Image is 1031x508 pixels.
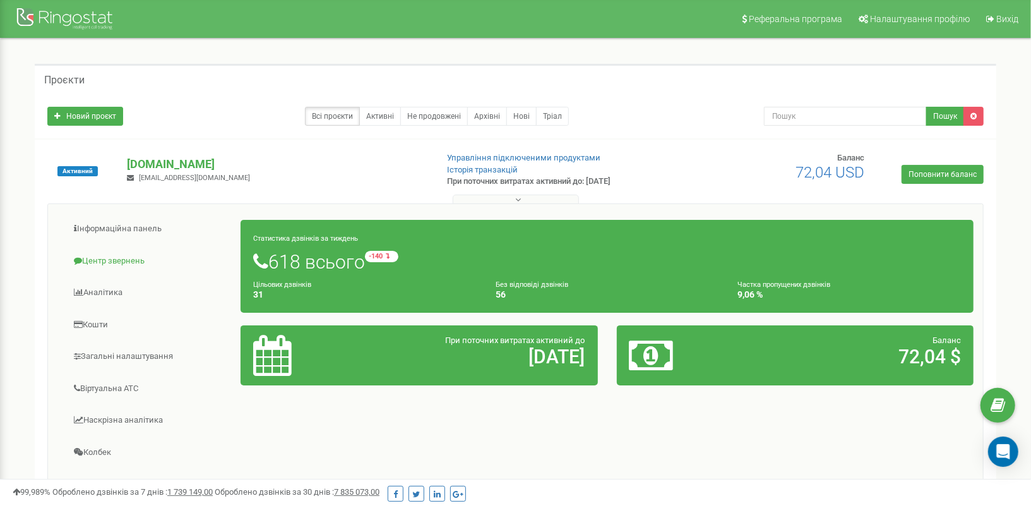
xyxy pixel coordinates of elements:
u: 7 835 073,00 [334,487,379,497]
a: Інформаційна панель [57,214,241,245]
p: [DOMAIN_NAME] [127,156,426,172]
span: 99,989% [13,487,51,497]
small: Цільових дзвінків [253,281,311,289]
small: Статистика дзвінків за тиждень [253,234,358,243]
a: Аналiтика [57,277,241,308]
span: Баланс [933,336,961,345]
a: Не продовжені [400,107,468,126]
a: Колбек [57,437,241,468]
a: Віртуальна АТС [57,373,241,404]
span: Активний [57,166,98,176]
a: Наскрізна аналітика [57,405,241,436]
h4: 9,06 % [737,290,961,299]
a: Новий проєкт [47,107,123,126]
a: Налаштування Ringostat Smart Phone [57,469,241,500]
a: Тріал [536,107,569,126]
span: При поточних витратах активний до [446,336,585,345]
h2: [DATE] [370,346,585,367]
a: Архівні [467,107,507,126]
u: 1 739 149,00 [167,487,213,497]
h1: 618 всього [253,251,961,272]
small: Без відповіді дзвінків [496,281,568,289]
h4: 56 [496,290,719,299]
a: Центр звернень [57,246,241,277]
span: Реферальна програма [749,14,842,24]
span: [EMAIL_ADDRESS][DOMAIN_NAME] [139,174,250,182]
a: Поповнити баланс [902,165,984,184]
span: Налаштування профілю [870,14,970,24]
a: Управління підключеними продуктами [447,153,600,162]
a: Загальні налаштування [57,341,241,372]
h5: Проєкти [44,75,85,86]
span: Оброблено дзвінків за 7 днів : [52,487,213,497]
div: Open Intercom Messenger [988,437,1018,467]
small: Частка пропущених дзвінків [737,281,830,289]
button: Пошук [926,107,964,126]
small: -140 [365,251,398,262]
span: Баланс [837,153,864,162]
a: Кошти [57,310,241,341]
h2: 72,04 $ [746,346,961,367]
a: Історія транзакцій [447,165,518,174]
span: Вихід [996,14,1018,24]
span: Оброблено дзвінків за 30 днів : [215,487,379,497]
p: При поточних витратах активний до: [DATE] [447,176,667,188]
a: Всі проєкти [305,107,360,126]
span: 72,04 USD [796,164,864,181]
a: Активні [359,107,401,126]
a: Нові [506,107,537,126]
h4: 31 [253,290,477,299]
input: Пошук [764,107,927,126]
